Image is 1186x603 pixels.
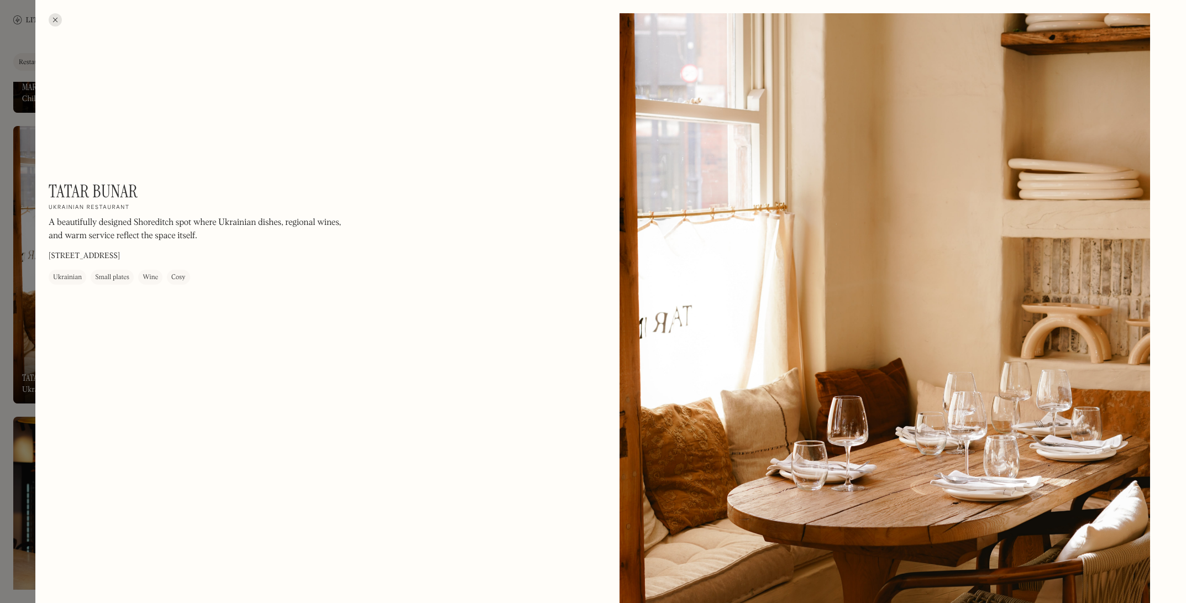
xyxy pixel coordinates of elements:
[143,272,158,284] div: Wine
[171,272,185,284] div: Cosy
[49,205,130,212] h2: Ukrainian restaurant
[49,217,347,243] p: A beautifully designed Shoreditch spot where Ukrainian dishes, regional wines, and warm service r...
[49,181,138,202] h1: Tatar Bunar
[49,251,120,263] p: [STREET_ADDRESS]
[95,272,129,284] div: Small plates
[53,272,82,284] div: Ukrainian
